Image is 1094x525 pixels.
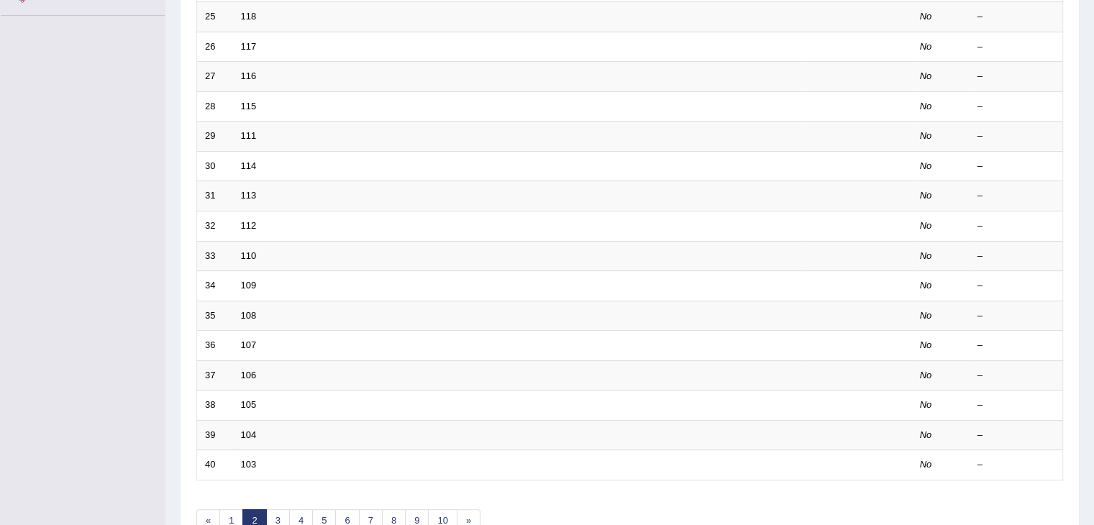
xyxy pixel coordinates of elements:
td: 26 [197,32,233,62]
a: 109 [241,280,257,291]
em: No [920,220,932,231]
td: 27 [197,62,233,92]
div: – [977,279,1055,293]
div: – [977,160,1055,173]
a: 105 [241,399,257,410]
em: No [920,280,932,291]
em: No [920,130,932,141]
td: 29 [197,122,233,152]
td: 32 [197,211,233,241]
em: No [920,399,932,410]
em: No [920,370,932,380]
div: – [977,398,1055,412]
a: 110 [241,250,257,261]
a: 115 [241,101,257,111]
td: 36 [197,331,233,361]
a: 104 [241,429,257,440]
div: – [977,129,1055,143]
div: – [977,429,1055,442]
td: 28 [197,91,233,122]
div: – [977,40,1055,54]
a: 118 [241,11,257,22]
em: No [920,41,932,52]
td: 39 [197,420,233,450]
a: 117 [241,41,257,52]
a: 103 [241,459,257,470]
em: No [920,339,932,350]
div: – [977,250,1055,263]
em: No [920,101,932,111]
td: 40 [197,450,233,480]
div: – [977,100,1055,114]
td: 30 [197,151,233,181]
em: No [920,250,932,261]
div: – [977,369,1055,383]
a: 114 [241,160,257,171]
div: – [977,219,1055,233]
td: 25 [197,2,233,32]
td: 37 [197,360,233,391]
div: – [977,458,1055,472]
a: 108 [241,310,257,321]
a: 106 [241,370,257,380]
td: 34 [197,271,233,301]
td: 35 [197,301,233,331]
em: No [920,70,932,81]
em: No [920,429,932,440]
em: No [920,310,932,321]
td: 31 [197,181,233,211]
a: 112 [241,220,257,231]
em: No [920,11,932,22]
em: No [920,459,932,470]
a: 116 [241,70,257,81]
div: – [977,70,1055,83]
em: No [920,160,932,171]
td: 33 [197,241,233,271]
a: 113 [241,190,257,201]
div: – [977,189,1055,203]
div: – [977,339,1055,352]
div: – [977,10,1055,24]
em: No [920,190,932,201]
div: – [977,309,1055,323]
td: 38 [197,391,233,421]
a: 107 [241,339,257,350]
a: 111 [241,130,257,141]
